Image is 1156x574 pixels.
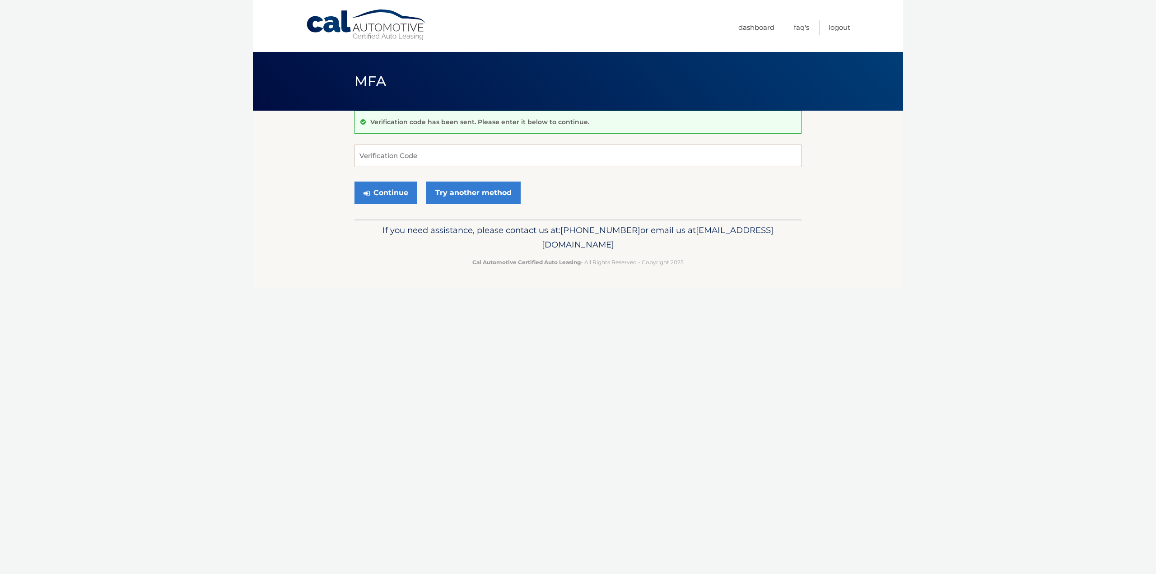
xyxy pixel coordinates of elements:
span: MFA [354,73,386,89]
span: [EMAIL_ADDRESS][DOMAIN_NAME] [542,225,774,250]
a: Cal Automotive [306,9,428,41]
p: Verification code has been sent. Please enter it below to continue. [370,118,589,126]
strong: Cal Automotive Certified Auto Leasing [472,259,581,266]
a: Dashboard [738,20,774,35]
button: Continue [354,182,417,204]
a: FAQ's [794,20,809,35]
span: [PHONE_NUMBER] [560,225,640,235]
a: Try another method [426,182,521,204]
p: If you need assistance, please contact us at: or email us at [360,223,796,252]
input: Verification Code [354,145,802,167]
p: - All Rights Reserved - Copyright 2025 [360,257,796,267]
a: Logout [829,20,850,35]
